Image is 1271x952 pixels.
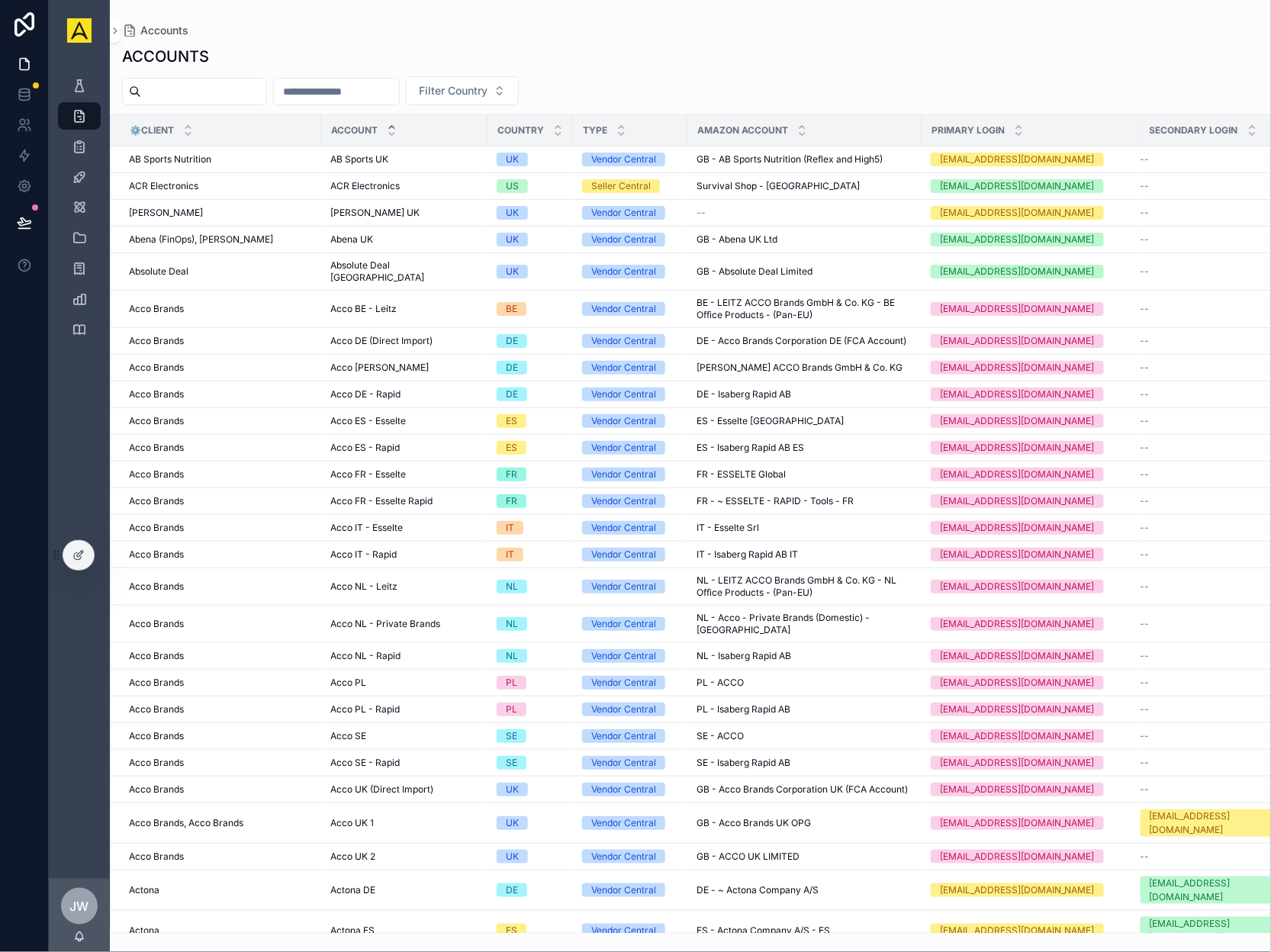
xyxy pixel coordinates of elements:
span: Acco [PERSON_NAME] [330,362,429,374]
div: [EMAIL_ADDRESS][DOMAIN_NAME] [940,783,1095,796]
div: Seller Central [591,179,651,193]
div: [EMAIL_ADDRESS][DOMAIN_NAME] [940,756,1095,770]
div: PL [506,676,517,690]
span: Acco Brands [129,468,184,481]
div: Vendor Central [591,676,656,690]
span: -- [1141,757,1150,769]
div: Vendor Central [591,729,656,743]
span: Absolute Deal [129,265,188,278]
span: GB - Abena UK Ltd [697,233,777,246]
span: IT - Isaberg Rapid AB IT [697,548,798,561]
div: UK [506,206,519,220]
span: Acco Brands [129,548,184,561]
div: Vendor Central [591,649,656,663]
span: DE - Acco Brands Corporation DE (FCA Account) [697,335,906,347]
div: NL [506,649,518,663]
span: -- [1141,677,1150,689]
span: Acco Brands [129,650,184,662]
div: Vendor Central [591,302,656,316]
div: [EMAIL_ADDRESS][DOMAIN_NAME] [940,302,1095,316]
span: FR - ESSELTE Global [697,468,786,481]
div: Vendor Central [591,265,656,278]
span: Acco NL - Leitz [330,581,397,593]
span: Abena (FinOps), [PERSON_NAME] [129,233,273,246]
div: BE [506,302,517,316]
span: Actona [129,884,159,896]
span: Acco Brands [129,618,184,630]
div: [EMAIL_ADDRESS][DOMAIN_NAME] [940,388,1095,401]
span: Actona [129,925,159,937]
span: Acco PL [330,677,366,689]
span: Secondary Login [1150,124,1238,137]
div: UK [506,233,519,246]
span: -- [1141,703,1150,716]
span: Acco Brands [129,730,184,742]
span: PL - Isaberg Rapid AB [697,703,790,716]
span: -- [1141,468,1150,481]
img: App logo [67,18,92,43]
div: Vendor Central [591,548,656,561]
div: Vendor Central [591,494,656,508]
span: Acco UK 1 [330,817,374,829]
span: Acco SE - Rapid [330,757,400,769]
span: SE - Isaberg Rapid AB [697,757,790,769]
span: Actona DE [330,884,375,896]
div: Vendor Central [591,206,656,220]
span: ES - Actona Company A/S - ES [697,925,830,937]
span: ACR Electronics [129,180,198,192]
span: Acco IT - Rapid [330,548,397,561]
span: NL - Isaberg Rapid AB [697,650,791,662]
span: -- [1141,415,1150,427]
span: PL - ACCO [697,677,744,689]
div: [EMAIL_ADDRESS][DOMAIN_NAME] [940,521,1095,535]
span: -- [1141,581,1150,593]
span: -- [1141,522,1150,534]
span: Actona ES [330,925,375,937]
div: Vendor Central [591,388,656,401]
div: [EMAIL_ADDRESS][DOMAIN_NAME] [940,703,1095,716]
span: Primary Login [932,124,1005,137]
span: Acco Brands [129,783,184,796]
span: Acco Brands [129,335,184,347]
span: Acco Brands [129,677,184,689]
div: UK [506,783,519,796]
div: [EMAIL_ADDRESS][DOMAIN_NAME] [940,441,1095,455]
div: [EMAIL_ADDRESS][DOMAIN_NAME] [940,924,1095,938]
div: DE [506,388,518,401]
div: FR [506,494,517,508]
span: IT - Esselte Srl [697,522,759,534]
span: DE - ~ Actona Company A/S [697,884,819,896]
span: Acco IT - Esselte [330,522,403,534]
span: -- [1141,233,1150,246]
span: [PERSON_NAME] [129,207,203,219]
span: Acco FR - Esselte [330,468,406,481]
span: Acco Brands, Acco Brands [129,817,243,829]
span: AB Sports UK [330,153,388,166]
span: Acco UK 2 [330,851,375,863]
div: scrollable content [49,61,110,363]
span: [PERSON_NAME] ACCO Brands GmbH & Co. KG [697,362,903,374]
div: [EMAIL_ADDRESS][DOMAIN_NAME] [940,206,1095,220]
span: Acco Brands [129,388,184,400]
div: [EMAIL_ADDRESS][DOMAIN_NAME] [940,179,1095,193]
div: Vendor Central [591,883,656,897]
div: Vendor Central [591,441,656,455]
span: NL - LEITZ ACCO Brands GmbH & Co. KG - NL Office Products - (Pan-EU) [697,574,912,599]
span: ACR Electronics [330,180,400,192]
div: Vendor Central [591,414,656,428]
span: -- [1141,265,1150,278]
span: Acco Brands [129,415,184,427]
span: ES - Isaberg Rapid AB ES [697,442,804,454]
span: [PERSON_NAME] UK [330,207,420,219]
div: [EMAIL_ADDRESS][DOMAIN_NAME] [940,676,1095,690]
span: ⚙️Client [130,124,174,137]
span: GB - AB Sports Nutrition (Reflex and High5) [697,153,883,166]
div: [EMAIL_ADDRESS][DOMAIN_NAME] [940,850,1095,864]
span: -- [1141,548,1150,561]
div: [EMAIL_ADDRESS][DOMAIN_NAME] [940,729,1095,743]
span: -- [1141,362,1150,374]
div: [EMAIL_ADDRESS][DOMAIN_NAME] [940,414,1095,428]
div: DE [506,334,518,348]
span: FR - ~ ESSELTE - RAPID - Tools - FR [697,495,854,507]
span: Acco Brands [129,495,184,507]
